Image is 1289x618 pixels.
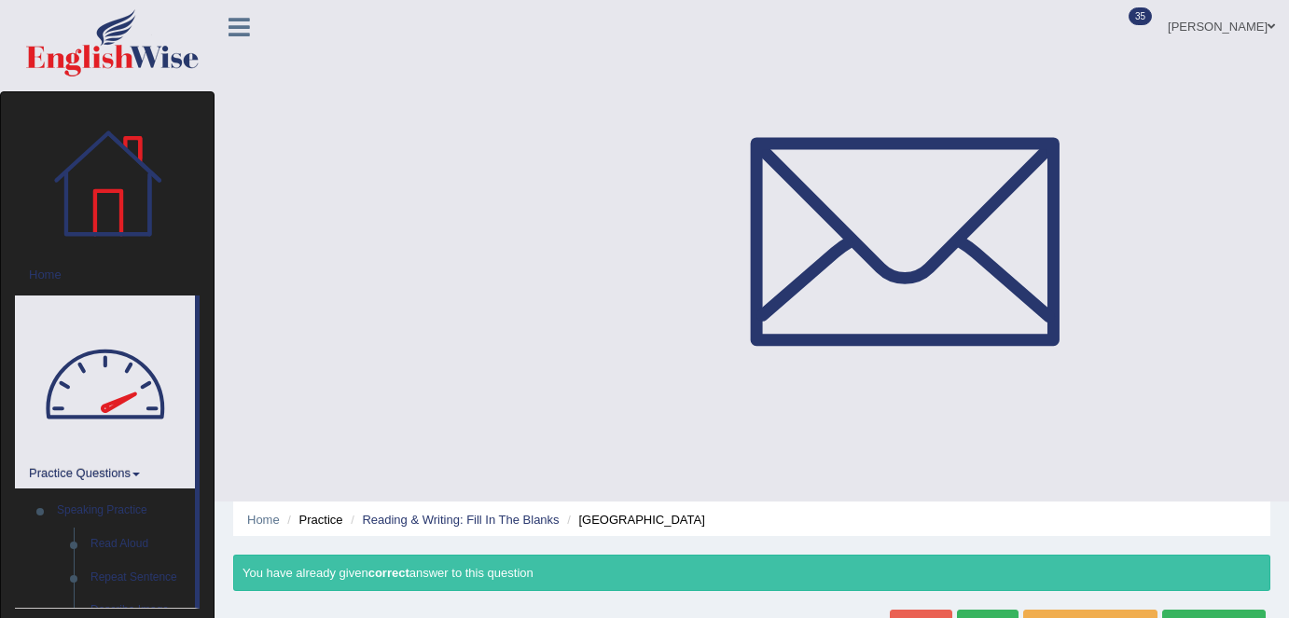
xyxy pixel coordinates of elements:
[562,511,705,529] li: [GEOGRAPHIC_DATA]
[283,511,342,529] li: Practice
[362,513,559,527] a: Reading & Writing: Fill In The Blanks
[368,566,409,580] b: correct
[82,528,195,561] a: Read Aloud
[82,561,195,595] a: Repeat Sentence
[233,555,1270,591] div: You have already given answer to this question
[15,92,200,290] a: Home
[49,494,195,528] a: Speaking Practice
[1129,7,1152,25] span: 35
[247,513,280,527] a: Home
[15,295,195,488] a: Practice Questions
